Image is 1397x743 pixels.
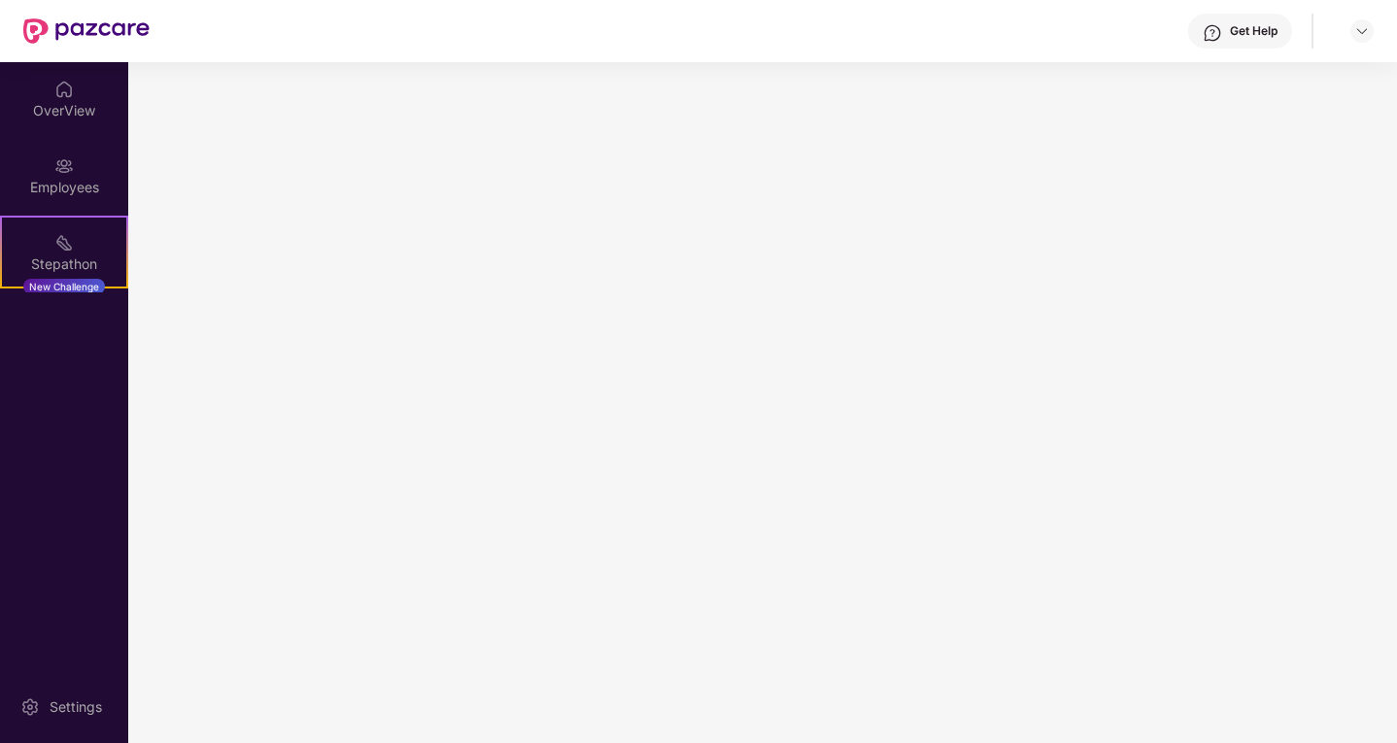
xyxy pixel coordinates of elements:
[1203,23,1222,43] img: svg+xml;base64,PHN2ZyBpZD0iSGVscC0zMngzMiIgeG1sbnM9Imh0dHA6Ly93d3cudzMub3JnLzIwMDAvc3ZnIiB3aWR0aD...
[23,18,150,44] img: New Pazcare Logo
[2,254,126,274] div: Stepathon
[23,279,105,294] div: New Challenge
[54,233,74,253] img: svg+xml;base64,PHN2ZyB4bWxucz0iaHR0cDovL3d3dy53My5vcmcvMjAwMC9zdmciIHdpZHRoPSIyMSIgaGVpZ2h0PSIyMC...
[54,156,74,176] img: svg+xml;base64,PHN2ZyBpZD0iRW1wbG95ZWVzIiB4bWxucz0iaHR0cDovL3d3dy53My5vcmcvMjAwMC9zdmciIHdpZHRoPS...
[1230,23,1278,39] div: Get Help
[20,697,40,717] img: svg+xml;base64,PHN2ZyBpZD0iU2V0dGluZy0yMHgyMCIgeG1sbnM9Imh0dHA6Ly93d3cudzMub3JnLzIwMDAvc3ZnIiB3aW...
[54,80,74,99] img: svg+xml;base64,PHN2ZyBpZD0iSG9tZSIgeG1sbnM9Imh0dHA6Ly93d3cudzMub3JnLzIwMDAvc3ZnIiB3aWR0aD0iMjAiIG...
[44,697,108,717] div: Settings
[1354,23,1370,39] img: svg+xml;base64,PHN2ZyBpZD0iRHJvcGRvd24tMzJ4MzIiIHhtbG5zPSJodHRwOi8vd3d3LnczLm9yZy8yMDAwL3N2ZyIgd2...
